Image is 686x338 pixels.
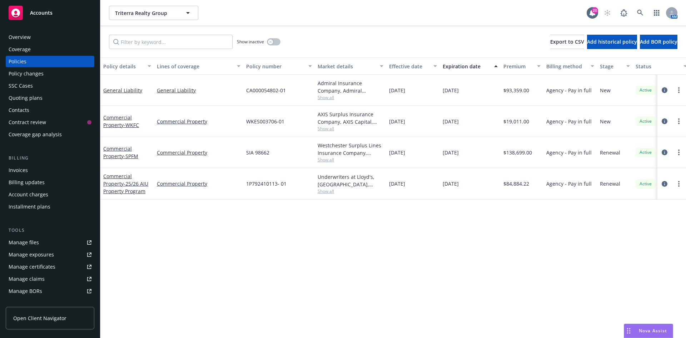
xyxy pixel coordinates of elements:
[318,142,383,157] div: Westchester Surplus Lines Insurance Company, Chubb Group, Amwins
[660,148,669,157] a: circleInformation
[109,6,198,20] button: Triterra Realty Group
[6,165,94,176] a: Invoices
[600,180,620,187] span: Renewal
[592,7,598,14] div: 20
[543,58,597,75] button: Billing method
[6,155,94,162] div: Billing
[318,173,383,188] div: Underwriters at Lloyd's, [GEOGRAPHIC_DATA], [PERSON_NAME] of [GEOGRAPHIC_DATA], Amalgamated Insur...
[6,249,94,260] a: Manage exposures
[440,58,501,75] button: Expiration date
[503,149,532,156] span: $138,699.00
[6,44,94,55] a: Coverage
[6,261,94,273] a: Manage certificates
[503,63,533,70] div: Premium
[660,117,669,126] a: circleInformation
[6,80,94,92] a: SSC Cases
[103,145,138,160] a: Commercial Property
[600,118,611,125] span: New
[6,56,94,67] a: Policies
[6,189,94,200] a: Account charges
[6,68,94,79] a: Policy changes
[443,180,459,187] span: [DATE]
[638,87,653,93] span: Active
[6,285,94,297] a: Manage BORs
[157,149,240,156] a: Commercial Property
[157,63,233,70] div: Lines of coverage
[9,92,43,104] div: Quoting plans
[6,177,94,188] a: Billing updates
[6,201,94,212] a: Installment plans
[9,56,26,67] div: Policies
[640,35,677,49] button: Add BOR policy
[6,117,94,128] a: Contract review
[443,118,459,125] span: [DATE]
[624,324,633,338] div: Drag to move
[318,126,383,132] span: Show all
[443,63,490,70] div: Expiration date
[546,118,592,125] span: Agency - Pay in full
[9,68,44,79] div: Policy changes
[389,87,405,94] span: [DATE]
[675,180,683,188] a: more
[501,58,543,75] button: Premium
[503,118,529,125] span: $19,011.00
[503,180,529,187] span: $84,884.22
[9,31,31,43] div: Overview
[640,38,677,45] span: Add BOR policy
[389,149,405,156] span: [DATE]
[550,38,584,45] span: Export to CSV
[6,104,94,116] a: Contacts
[246,118,284,125] span: WKES003706-01
[660,86,669,94] a: circleInformation
[675,117,683,126] a: more
[9,298,63,309] div: Summary of insurance
[103,87,142,94] a: General Liability
[9,189,48,200] div: Account charges
[9,80,33,92] div: SSC Cases
[115,9,177,17] span: Triterra Realty Group
[636,63,679,70] div: Status
[243,58,315,75] button: Policy number
[9,285,42,297] div: Manage BORs
[124,153,138,160] span: - SPFM
[6,129,94,140] a: Coverage gap analysis
[9,165,28,176] div: Invoices
[103,63,143,70] div: Policy details
[9,249,54,260] div: Manage exposures
[6,227,94,234] div: Tools
[9,177,45,188] div: Billing updates
[157,118,240,125] a: Commercial Property
[675,86,683,94] a: more
[503,87,529,94] span: $93,359.00
[600,63,622,70] div: Stage
[100,58,154,75] button: Policy details
[389,63,429,70] div: Effective date
[9,261,55,273] div: Manage certificates
[103,114,139,128] a: Commercial Property
[675,148,683,157] a: more
[443,87,459,94] span: [DATE]
[550,35,584,49] button: Export to CSV
[587,38,637,45] span: Add historical policy
[157,180,240,187] a: Commercial Property
[443,149,459,156] span: [DATE]
[246,87,286,94] span: CA000054802-01
[157,87,240,94] a: General Liability
[660,180,669,188] a: circleInformation
[318,111,383,126] div: AXIS Surplus Insurance Company, AXIS Capital, Amwins
[600,87,611,94] span: New
[315,58,386,75] button: Market details
[638,118,653,124] span: Active
[638,181,653,187] span: Active
[9,129,62,140] div: Coverage gap analysis
[6,3,94,23] a: Accounts
[6,298,94,309] a: Summary of insurance
[6,92,94,104] a: Quoting plans
[109,35,233,49] input: Filter by keyword...
[6,273,94,285] a: Manage claims
[6,237,94,248] a: Manage files
[9,104,29,116] div: Contacts
[103,173,148,195] a: Commercial Property
[624,324,673,338] button: Nova Assist
[154,58,243,75] button: Lines of coverage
